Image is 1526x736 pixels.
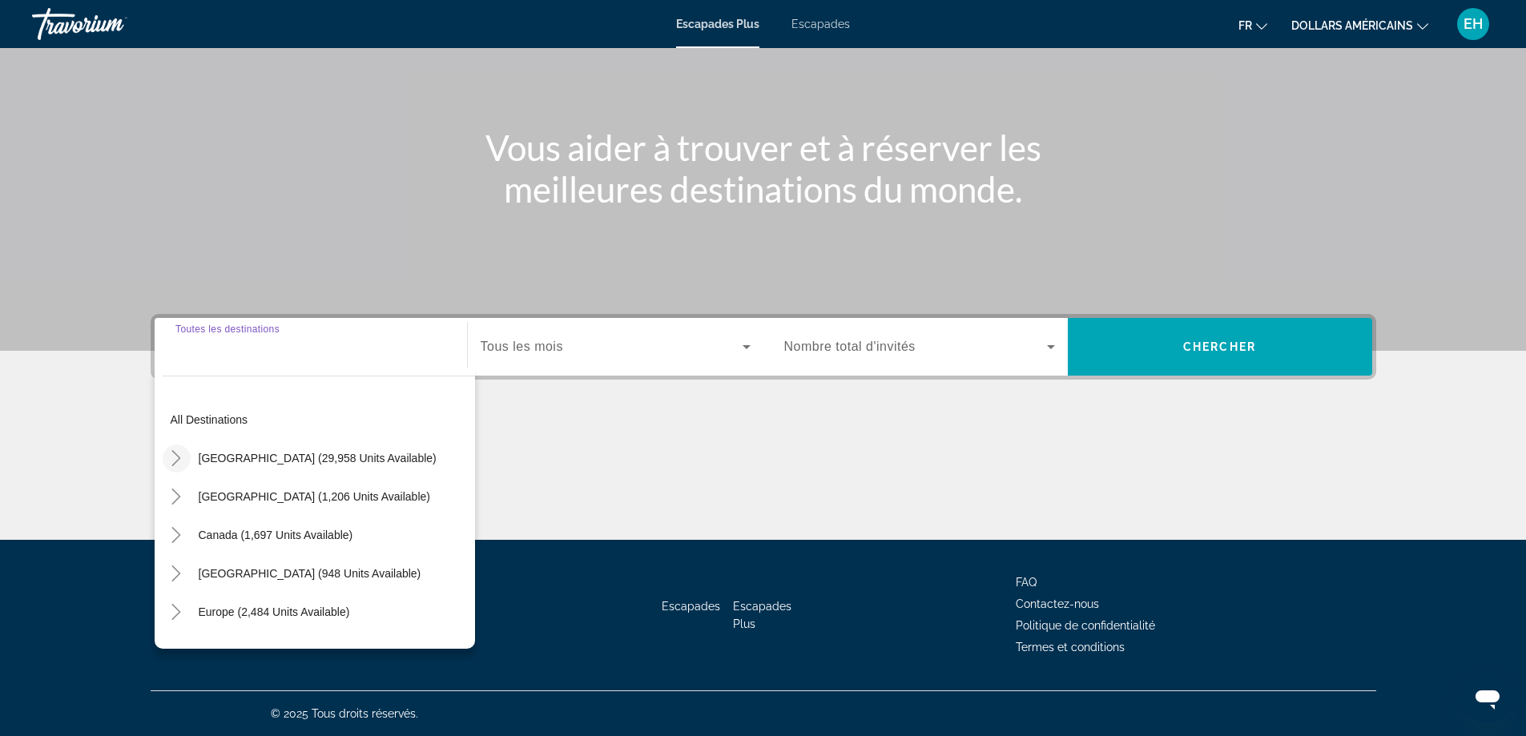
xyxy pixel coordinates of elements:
[1016,641,1125,654] a: Termes et conditions
[32,3,192,45] a: Travorium
[1291,14,1428,37] button: Changer de devise
[191,521,361,549] button: Canada (1,697 units available)
[191,444,445,473] button: [GEOGRAPHIC_DATA] (29,958 units available)
[791,18,850,30] a: Escapades
[662,600,720,613] a: Escapades
[1452,7,1494,41] button: Menu utilisateur
[1238,19,1252,32] font: fr
[163,598,191,626] button: Toggle Europe (2,484 units available)
[191,636,356,665] button: Australia (208 units available)
[1016,619,1155,632] a: Politique de confidentialité
[1183,340,1256,353] span: Chercher
[199,452,437,465] span: [GEOGRAPHIC_DATA] (29,958 units available)
[199,490,430,503] span: [GEOGRAPHIC_DATA] (1,206 units available)
[784,340,916,353] span: Nombre total d'invités
[191,482,438,511] button: [GEOGRAPHIC_DATA] (1,206 units available)
[155,318,1372,376] div: Widget de recherche
[463,127,1064,210] h1: Vous aider à trouver et à réserver les meilleures destinations du monde.
[199,567,421,580] span: [GEOGRAPHIC_DATA] (948 units available)
[1291,19,1413,32] font: dollars américains
[1068,318,1372,376] button: Chercher
[163,405,475,434] button: All destinations
[271,707,418,720] font: © 2025 Tous droits réservés.
[199,605,350,618] span: Europe (2,484 units available)
[676,18,759,30] a: Escapades Plus
[1462,672,1513,723] iframe: Bouton de lancement de la fenêtre de messagerie
[171,413,248,426] span: All destinations
[191,597,358,626] button: Europe (2,484 units available)
[163,483,191,511] button: Toggle Mexico (1,206 units available)
[163,560,191,588] button: Toggle Caribbean & Atlantic Islands (948 units available)
[163,521,191,549] button: Toggle Canada (1,697 units available)
[481,340,563,353] span: Tous les mois
[1016,597,1099,610] a: Contactez-nous
[1464,15,1483,32] font: EH
[175,324,280,334] span: Toutes les destinations
[163,444,191,473] button: Toggle United States (29,958 units available)
[191,559,429,588] button: [GEOGRAPHIC_DATA] (948 units available)
[733,600,791,630] a: Escapades Plus
[199,529,353,541] span: Canada (1,697 units available)
[1238,14,1267,37] button: Changer de langue
[163,637,191,665] button: Toggle Australia (208 units available)
[1016,576,1037,589] a: FAQ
